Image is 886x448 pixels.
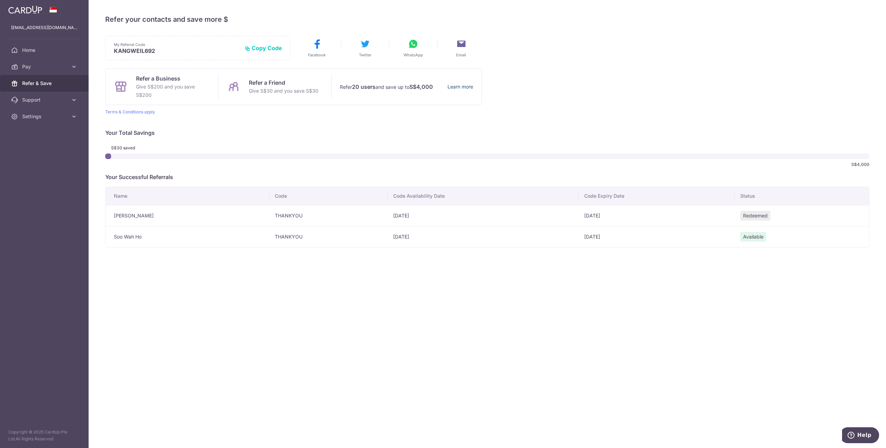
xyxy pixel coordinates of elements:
strong: 20 users [352,83,376,91]
td: Soo Wah Ho [106,226,269,247]
p: [EMAIL_ADDRESS][DOMAIN_NAME] [11,24,78,31]
button: Copy Code [245,45,282,52]
span: Refer & Save [22,80,68,87]
p: Your Total Savings [105,129,869,137]
img: CardUp [8,6,42,14]
td: [DATE] [388,205,579,226]
th: Status [735,187,869,205]
button: Facebook [297,38,337,58]
iframe: Opens a widget where you can find more information [842,427,879,445]
button: WhatsApp [393,38,434,58]
p: Refer and save up to [340,83,442,91]
th: Code Availability Date [388,187,579,205]
th: Name [106,187,269,205]
td: [DATE] [388,226,579,247]
span: Facebook [308,52,326,58]
p: Refer a Business [136,74,210,83]
button: Twitter [345,38,386,58]
span: S$30 saved [111,145,147,151]
th: Code [269,187,388,205]
p: Give S$30 and you save S$30 [249,87,318,95]
span: Email [456,52,466,58]
p: KANGWEIL692 [114,47,239,54]
span: Help [15,5,29,11]
td: [PERSON_NAME] [106,205,269,226]
p: Your Successful Referrals [105,173,869,181]
span: Available [740,232,766,242]
p: Refer a Friend [249,78,318,87]
span: Twitter [359,52,371,58]
a: Learn more [447,83,473,91]
span: S$4,000 [851,162,869,167]
td: THANKYOU [269,226,388,247]
span: WhatsApp [404,52,423,58]
strong: S$4,000 [409,83,433,91]
span: Support [22,96,68,103]
button: Email [441,38,482,58]
span: Settings [22,113,68,120]
td: [DATE] [579,226,735,247]
td: THANKYOU [269,205,388,226]
span: Home [22,47,68,54]
span: Redeemed [740,211,770,221]
a: Terms & Conditions apply [105,109,155,114]
td: [DATE] [579,205,735,226]
p: Give S$200 and you save S$200 [136,83,210,99]
th: Code Expiry Date [579,187,735,205]
span: Pay [22,63,68,70]
p: My Referral Code [114,42,239,47]
h4: Refer your contacts and save more $ [105,14,869,25]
